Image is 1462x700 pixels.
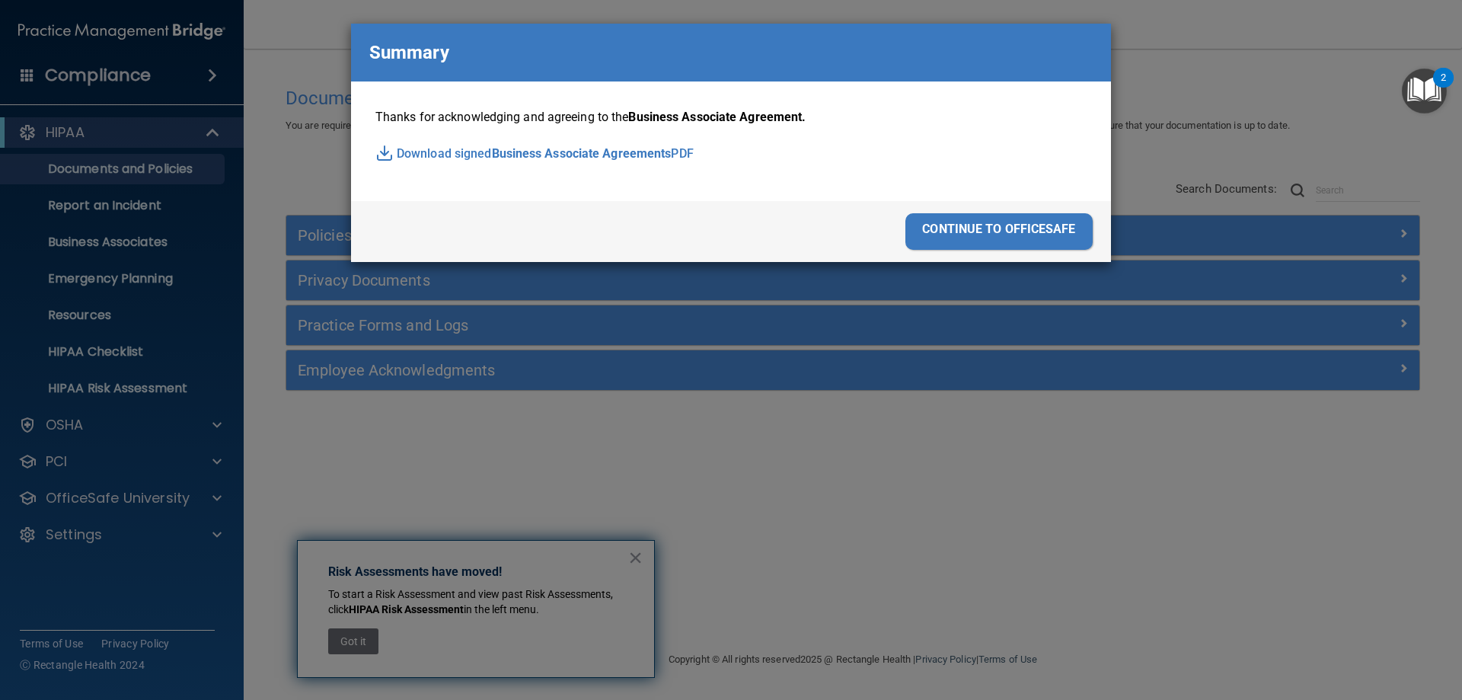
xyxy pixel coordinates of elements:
p: Summary [369,36,449,69]
div: 2 [1441,78,1446,97]
p: Thanks for acknowledging and agreeing to the [375,106,1087,129]
button: Open Resource Center, 2 new notifications [1402,69,1447,113]
div: continue to officesafe [905,213,1093,250]
span: Business Associate Agreement. [628,110,806,124]
span: Business Associate Agreements [492,142,672,165]
iframe: Drift Widget Chat Controller [1199,592,1444,653]
p: Download signed PDF [375,142,1087,165]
